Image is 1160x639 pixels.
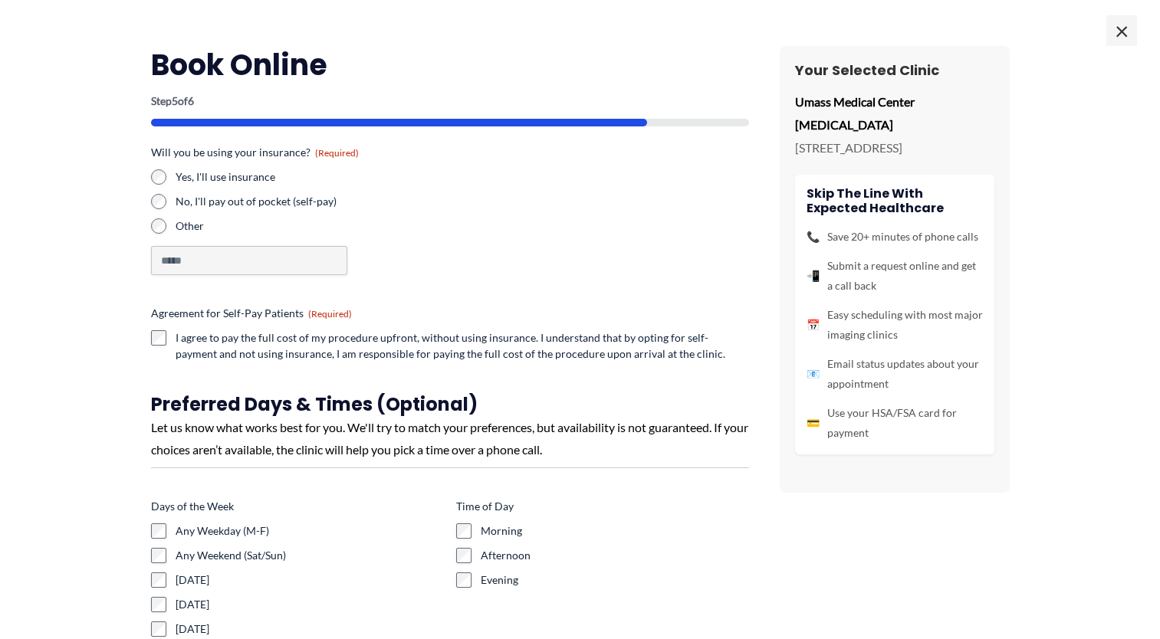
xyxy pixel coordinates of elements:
span: 📞 [807,227,820,247]
p: Step of [151,96,749,106]
legend: Time of Day [456,499,514,514]
legend: Agreement for Self-Pay Patients [151,306,352,321]
span: 6 [188,94,194,107]
li: Use your HSA/FSA card for payment [807,403,983,443]
p: Umass Medical Center [MEDICAL_DATA] [795,90,994,136]
span: 📅 [807,315,820,335]
input: Other Choice, please specify [151,246,347,275]
h2: Book Online [151,46,749,84]
label: Yes, I'll use insurance [176,169,444,185]
label: [DATE] [176,572,444,588]
li: Easy scheduling with most major imaging clinics [807,305,983,345]
h3: Your Selected Clinic [795,61,994,79]
span: (Required) [308,308,352,319]
span: 5 [172,94,178,107]
p: [STREET_ADDRESS] [795,136,994,159]
h3: Preferred Days & Times (Optional) [151,392,749,416]
li: Submit a request online and get a call back [807,256,983,296]
legend: Will you be using your insurance? [151,145,359,160]
legend: Days of the Week [151,499,234,514]
h4: Skip the line with Expected Healthcare [807,186,983,215]
label: No, I'll pay out of pocket (self-pay) [176,194,444,209]
label: Other [176,218,444,234]
li: Save 20+ minutes of phone calls [807,227,983,247]
label: Any Weekend (Sat/Sun) [176,548,444,563]
span: × [1106,15,1137,46]
span: 📲 [807,266,820,286]
span: 📧 [807,364,820,384]
label: I agree to pay the full cost of my procedure upfront, without using insurance. I understand that ... [176,330,749,361]
label: Morning [481,523,749,539]
label: Any Weekday (M-F) [176,523,444,539]
label: Afternoon [481,548,749,563]
span: (Required) [315,147,359,159]
span: 💳 [807,413,820,433]
label: [DATE] [176,597,444,612]
div: Let us know what works best for you. We'll try to match your preferences, but availability is not... [151,416,749,461]
li: Email status updates about your appointment [807,354,983,394]
label: [DATE] [176,621,444,637]
label: Evening [481,572,749,588]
